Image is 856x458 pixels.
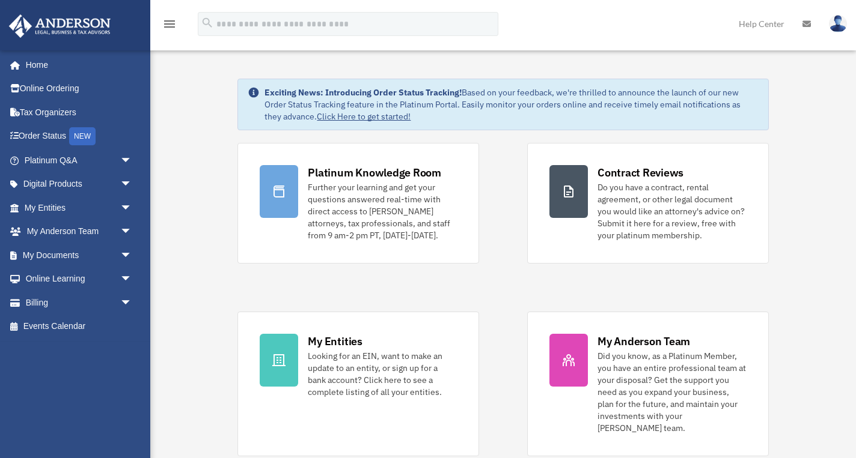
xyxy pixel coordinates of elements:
[8,172,150,196] a: Digital Productsarrow_drop_down
[598,165,683,180] div: Contract Reviews
[120,196,144,220] span: arrow_drop_down
[264,86,758,122] div: Based on your feedback, we're thrilled to announce the launch of our new Order Status Tracking fe...
[598,181,747,241] div: Do you have a contract, rental agreement, or other legal document you would like an attorney's ad...
[8,243,150,267] a: My Documentsarrow_drop_down
[120,243,144,268] span: arrow_drop_down
[308,181,457,241] div: Further your learning and get your questions answered real-time with direct access to [PERSON_NAM...
[317,111,411,122] a: Click Here to get started!
[8,100,150,124] a: Tax Organizers
[527,312,769,456] a: My Anderson Team Did you know, as a Platinum Member, you have an entire professional team at your...
[8,77,150,101] a: Online Ordering
[120,148,144,173] span: arrow_drop_down
[8,291,150,315] a: Billingarrow_drop_down
[237,143,479,264] a: Platinum Knowledge Room Further your learning and get your questions answered real-time with dire...
[264,87,462,98] strong: Exciting News: Introducing Order Status Tracking!
[598,334,690,349] div: My Anderson Team
[8,196,150,220] a: My Entitiesarrow_drop_down
[8,220,150,244] a: My Anderson Teamarrow_drop_down
[308,334,362,349] div: My Entities
[8,124,150,149] a: Order StatusNEW
[120,172,144,197] span: arrow_drop_down
[829,15,847,32] img: User Pic
[120,220,144,244] span: arrow_drop_down
[8,148,150,172] a: Platinum Q&Aarrow_drop_down
[308,350,457,398] div: Looking for an EIN, want to make an update to an entity, or sign up for a bank account? Click her...
[162,17,177,31] i: menu
[5,14,114,38] img: Anderson Advisors Platinum Portal
[308,165,441,180] div: Platinum Knowledge Room
[8,267,150,291] a: Online Learningarrow_drop_down
[120,267,144,292] span: arrow_drop_down
[237,312,479,456] a: My Entities Looking for an EIN, want to make an update to an entity, or sign up for a bank accoun...
[8,53,144,77] a: Home
[120,291,144,315] span: arrow_drop_down
[527,143,769,264] a: Contract Reviews Do you have a contract, rental agreement, or other legal document you would like...
[8,315,150,339] a: Events Calendar
[162,21,177,31] a: menu
[201,16,214,29] i: search
[69,127,96,145] div: NEW
[598,350,747,434] div: Did you know, as a Platinum Member, you have an entire professional team at your disposal? Get th...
